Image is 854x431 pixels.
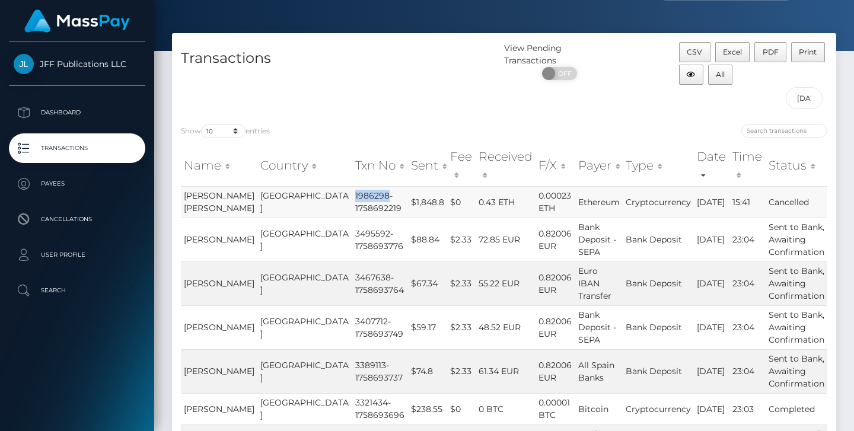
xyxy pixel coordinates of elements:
td: [GEOGRAPHIC_DATA] [257,218,352,261]
span: OFF [549,67,578,80]
button: All [708,65,733,85]
td: 23:04 [729,305,766,349]
th: Country: activate to sort column ascending [257,145,352,187]
td: 0.82006 EUR [536,218,575,261]
td: 3407712-1758693749 [352,305,407,349]
th: Fee: activate to sort column ascending [447,145,476,187]
td: [DATE] [694,186,729,218]
span: Excel [723,47,742,56]
td: [GEOGRAPHIC_DATA] [257,305,352,349]
td: [GEOGRAPHIC_DATA] [257,186,352,218]
td: 3389113-1758693737 [352,349,407,393]
td: 3321434-1758693696 [352,393,407,424]
input: Date filter [786,87,823,109]
td: Sent to Bank, Awaiting Confirmation [766,349,827,393]
td: 15:41 [729,186,766,218]
td: Sent to Bank, Awaiting Confirmation [766,218,827,261]
td: $67.34 [408,261,448,305]
th: Time: activate to sort column ascending [729,145,766,187]
p: User Profile [14,246,141,264]
td: 0.82006 EUR [536,261,575,305]
th: F/X: activate to sort column ascending [536,145,575,187]
td: Bank Deposit [623,305,694,349]
span: CSV [687,47,702,56]
td: [GEOGRAPHIC_DATA] [257,393,352,424]
td: 48.52 EUR [476,305,536,349]
td: 23:04 [729,218,766,261]
td: 72.85 EUR [476,218,536,261]
td: 0 BTC [476,393,536,424]
th: Status: activate to sort column ascending [766,145,827,187]
span: Bitcoin [578,404,608,414]
td: Sent to Bank, Awaiting Confirmation [766,305,827,349]
p: Transactions [14,139,141,157]
label: Show entries [181,124,270,138]
span: [PERSON_NAME] [PERSON_NAME] [184,190,254,213]
span: Euro IBAN Transfer [578,266,611,301]
td: [GEOGRAPHIC_DATA] [257,349,352,393]
td: $2.33 [447,305,476,349]
span: PDF [763,47,779,56]
span: [PERSON_NAME] [184,234,254,245]
td: [GEOGRAPHIC_DATA] [257,261,352,305]
input: Search transactions [741,124,827,138]
td: [DATE] [694,305,729,349]
span: Print [799,47,817,56]
td: [DATE] [694,261,729,305]
span: [PERSON_NAME] [184,404,254,414]
td: 3495592-1758693776 [352,218,407,261]
p: Dashboard [14,104,141,122]
td: $74.8 [408,349,448,393]
th: Txn No: activate to sort column ascending [352,145,407,187]
td: [DATE] [694,349,729,393]
th: Received: activate to sort column ascending [476,145,536,187]
td: $59.17 [408,305,448,349]
td: Bank Deposit [623,218,694,261]
select: Showentries [201,124,246,138]
button: CSV [679,42,710,62]
button: Excel [715,42,750,62]
td: 23:03 [729,393,766,424]
td: $88.84 [408,218,448,261]
span: Bank Deposit - SEPA [578,222,616,257]
th: Type: activate to sort column ascending [623,145,694,187]
td: 55.22 EUR [476,261,536,305]
td: Completed [766,393,827,424]
td: Sent to Bank, Awaiting Confirmation [766,261,827,305]
a: Cancellations [9,205,145,234]
td: $2.33 [447,349,476,393]
a: Transactions [9,133,145,163]
th: Payer: activate to sort column ascending [575,145,623,187]
th: Name: activate to sort column ascending [181,145,257,187]
button: Column visibility [679,65,703,85]
img: MassPay Logo [24,9,130,33]
span: All [716,70,725,79]
td: 1986298-1758692219 [352,186,407,218]
span: [PERSON_NAME] [184,366,254,376]
span: [PERSON_NAME] [184,278,254,289]
p: Cancellations [14,210,141,228]
td: 3467638-1758693764 [352,261,407,305]
td: Bank Deposit [623,261,694,305]
span: [PERSON_NAME] [184,322,254,333]
a: Dashboard [9,98,145,127]
td: 0.00001 BTC [536,393,575,424]
div: View Pending Transactions [504,42,615,67]
button: Print [791,42,825,62]
td: Cancelled [766,186,827,218]
td: $238.55 [408,393,448,424]
td: 61.34 EUR [476,349,536,393]
button: PDF [754,42,786,62]
span: Ethereum [578,197,620,207]
span: All Spain Banks [578,360,614,383]
a: Payees [9,169,145,199]
td: $2.33 [447,261,476,305]
td: 0.82006 EUR [536,349,575,393]
td: 0.82006 EUR [536,305,575,349]
td: $0 [447,393,476,424]
td: 0.43 ETH [476,186,536,218]
td: Bank Deposit [623,349,694,393]
td: Cryptocurrency [623,393,694,424]
h4: Transactions [181,48,495,69]
td: 23:04 [729,261,766,305]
